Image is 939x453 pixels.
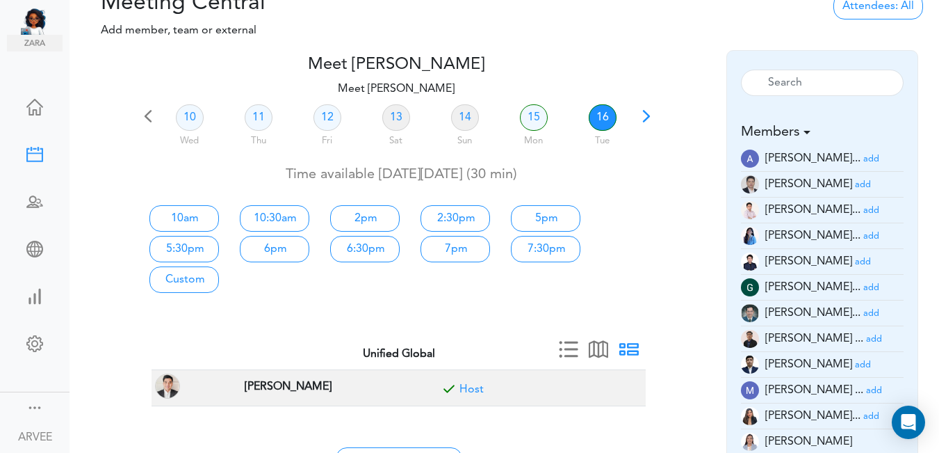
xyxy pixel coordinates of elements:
[741,330,759,348] img: 9k=
[294,129,360,148] div: Fri
[511,236,580,262] a: 7:30pm
[245,381,332,392] strong: [PERSON_NAME]
[363,349,435,360] strong: Unified Global
[765,153,860,164] span: [PERSON_NAME]...
[240,236,309,262] a: 6pm
[7,146,63,160] div: Create Meeting
[156,129,222,148] div: Wed
[741,146,904,172] li: Tax Manager (a.banaga@unified-accounting.com)
[18,429,52,446] div: ARVEE
[765,179,852,190] span: [PERSON_NAME]
[741,172,904,198] li: Tax Supervisor (a.millos@unified-accounting.com)
[569,129,635,148] div: Tue
[741,433,759,451] img: tYClh565bsNRV2DOQ8zUDWWPrkmSsbOKg5xJDCoDKG2XlEZmCEccTQ7zEOPYImp7PCOAf7r2cjy7pCrRzzhJpJUo4c9mYcQ0F...
[741,253,759,271] img: Z
[765,205,860,216] span: [PERSON_NAME]...
[855,179,871,190] a: add
[866,385,882,396] a: add
[138,81,653,97] p: Meet [PERSON_NAME]
[741,407,759,425] img: t+ebP8ENxXARE3R9ZYAAAAASUVORK5CYII=
[511,205,580,232] a: 5pm
[741,175,759,193] img: 9k=
[741,352,904,378] li: Partner (justine.tala@unifiedglobalph.com)
[241,376,335,396] span: TAX PARTNER at Corona, CA, USA
[637,111,656,131] span: Next 7 days
[863,232,879,241] small: add
[866,386,882,395] small: add
[741,249,904,275] li: Tax Admin (e.dayan@unified-accounting.com)
[765,385,863,396] span: [PERSON_NAME] ...
[765,333,863,344] span: [PERSON_NAME] ...
[439,382,459,403] span: Included for meeting
[741,124,904,141] h5: Members
[420,205,490,232] a: 2:30pm
[155,374,180,399] img: ARVEE FLORES(a.flores@unified-accounting.com, TAX PARTNER at Corona, CA, USA)
[863,206,879,215] small: add
[855,180,871,189] small: add
[432,129,498,148] div: Sun
[863,283,879,292] small: add
[892,406,925,439] div: Open Intercom Messenger
[7,193,63,207] div: Schedule Team Meeting
[741,381,759,399] img: wOzMUeZp9uVEwAAAABJRU5ErkJggg==
[7,99,63,113] div: Home
[741,278,759,296] img: wEqpdqGJg0NqAAAAABJRU5ErkJggg==
[1,420,68,452] a: ARVEE
[863,230,879,241] a: add
[863,154,879,164] small: add
[7,335,63,349] div: Change Settings
[863,153,879,164] a: add
[765,282,860,293] span: [PERSON_NAME]...
[765,230,860,241] span: [PERSON_NAME]...
[741,227,759,245] img: 2Q==
[7,328,63,362] a: Change Settings
[855,256,871,267] a: add
[520,104,548,131] a: 15
[176,104,204,131] a: 10
[420,236,490,262] a: 7pm
[7,241,63,255] div: Share Meeting Link
[459,384,484,395] a: Included for meeting
[26,399,43,413] div: Show menu and text
[863,412,879,421] small: add
[741,356,759,374] img: oYmRaigo6CGHQoVEE68UKaYmSv3mcdPtBqv6mR0IswoELyKVAGpf2awGYjY1lJF3I6BneypHs55I8hk2WCirnQq9SYxiZpiWh...
[330,205,400,232] a: 2pm
[589,104,617,131] a: 16
[741,404,904,429] li: Tax Accountant (mc.cabasan@unified-accounting.com)
[855,360,871,369] small: add
[382,104,410,131] a: 13
[80,22,349,39] p: Add member, team or external
[149,205,219,232] a: 10am
[286,168,517,182] span: Time available [DATE][DATE] (30 min)
[741,378,904,404] li: Tax Advisor (mc.talley@unified-accounting.com)
[855,257,871,267] small: add
[765,411,860,422] span: [PERSON_NAME]...
[863,309,879,318] small: add
[765,308,860,319] span: [PERSON_NAME]...
[21,7,63,35] img: Unified Global - Powered by TEAMCAL AI
[138,111,158,131] span: Previous 7 days
[741,70,904,96] input: Search
[863,308,879,319] a: add
[855,359,871,370] a: add
[765,256,852,267] span: [PERSON_NAME]
[7,288,63,302] div: View Insights
[225,129,291,148] div: Thu
[240,205,309,232] a: 10:30am
[451,104,479,131] a: 14
[741,304,759,322] img: 2Q==
[149,236,219,262] a: 5:30pm
[765,359,852,370] span: [PERSON_NAME]
[741,275,904,301] li: Tax Manager (g.magsino@unified-accounting.com)
[330,236,400,262] a: 6:30pm
[863,282,879,293] a: add
[741,198,904,223] li: Tax Supervisor (am.latonio@unified-accounting.com)
[138,55,653,75] h4: Meet [PERSON_NAME]
[363,129,429,148] div: Sat
[741,223,904,249] li: Tax Manager (c.madayag@unified-accounting.com)
[313,104,341,131] a: 12
[863,411,879,422] a: add
[741,301,904,326] li: Tax Admin (i.herrera@unified-accounting.com)
[741,201,759,219] img: Z
[866,333,882,344] a: add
